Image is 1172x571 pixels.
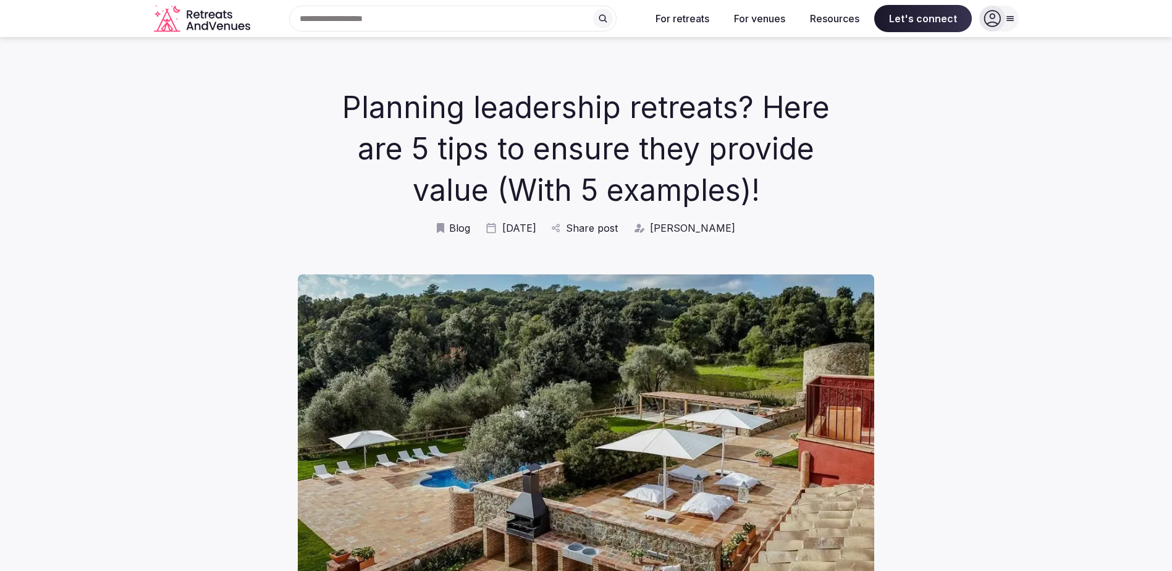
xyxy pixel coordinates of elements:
button: For venues [724,5,795,32]
a: Blog [437,221,470,235]
span: [PERSON_NAME] [650,221,735,235]
button: For retreats [646,5,719,32]
span: Blog [449,221,470,235]
a: Visit the homepage [154,5,253,33]
span: Let's connect [874,5,972,32]
svg: Retreats and Venues company logo [154,5,253,33]
h1: Planning leadership retreats? Here are 5 tips to ensure they provide value (With 5 examples)! [334,87,838,211]
a: [PERSON_NAME] [633,221,735,235]
button: Resources [800,5,869,32]
span: Share post [566,221,618,235]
